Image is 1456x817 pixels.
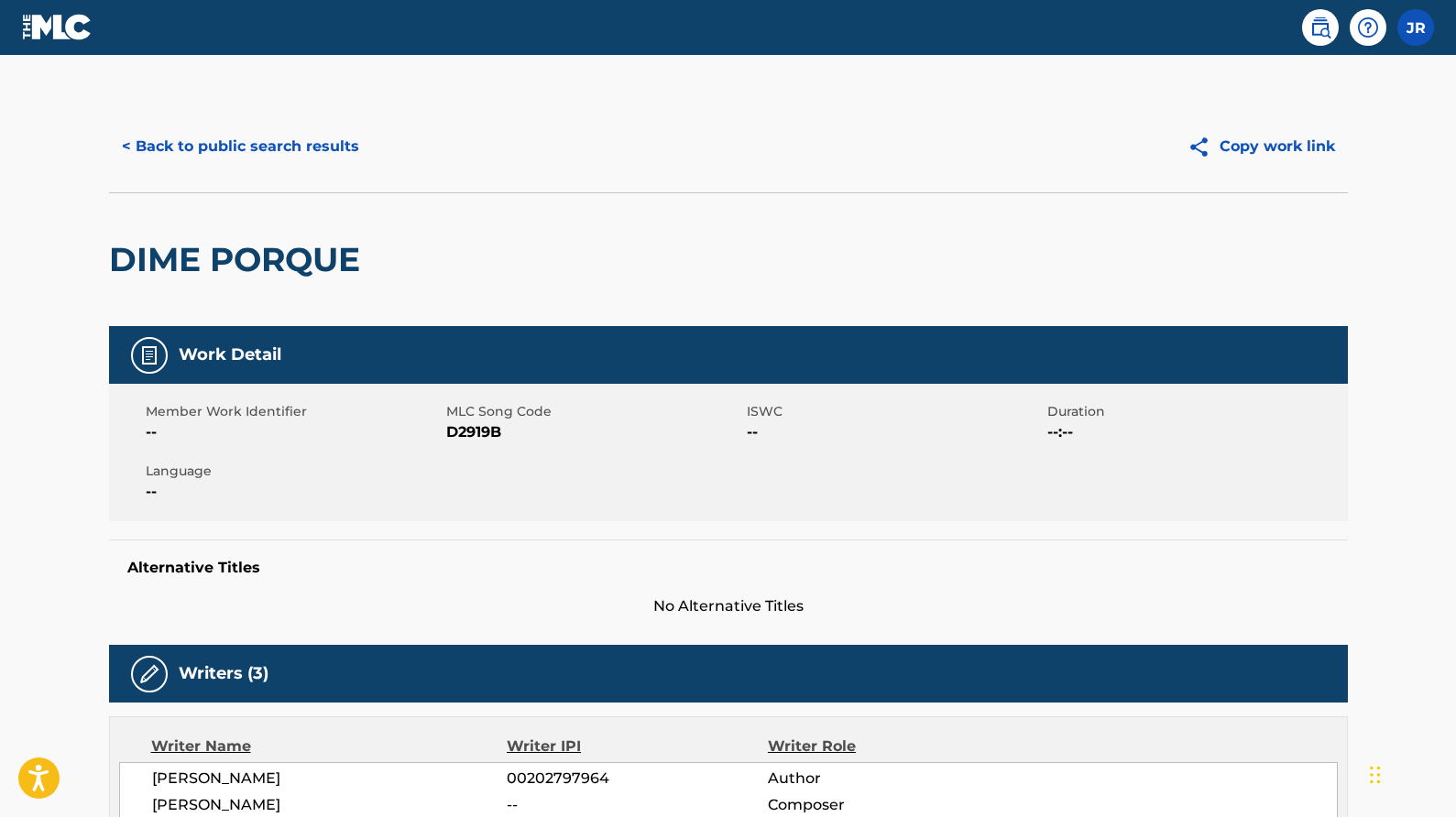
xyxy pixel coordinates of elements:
[146,462,442,481] span: Language
[109,239,369,280] h2: DIME PORQUE
[146,402,442,421] span: Member Work Identifier
[507,768,767,790] span: 00202797964
[109,595,1348,617] span: No Alternative Titles
[446,402,742,421] span: MLC Song Code
[1357,16,1379,38] img: help
[1047,421,1343,443] span: --:--
[1405,535,1456,682] iframe: Resource Center
[507,735,768,757] div: Writer IPI
[747,402,1043,421] span: ISWC
[1175,124,1348,169] button: Copy work link
[1047,402,1343,421] span: Duration
[151,735,508,757] div: Writer Name
[507,794,767,816] span: --
[1397,9,1434,46] div: User Menu
[146,421,442,443] span: --
[1302,9,1339,46] a: Public Search
[179,344,281,365] h5: Work Detail
[179,663,268,684] h5: Writers (3)
[109,124,372,169] button: < Back to public search results
[1309,16,1331,38] img: search
[768,768,1005,790] span: Author
[768,794,1005,816] span: Composer
[138,344,160,366] img: Work Detail
[152,794,508,816] span: [PERSON_NAME]
[1350,9,1386,46] div: Help
[152,768,508,790] span: [PERSON_NAME]
[138,663,160,685] img: Writers
[146,481,442,503] span: --
[22,14,93,40] img: MLC Logo
[127,559,1330,577] h5: Alternative Titles
[1188,136,1220,158] img: Copy work link
[747,421,1043,443] span: --
[1364,729,1456,817] iframe: Chat Widget
[1370,747,1381,802] div: Drag
[768,735,1005,757] div: Writer Role
[446,421,742,443] span: D2919B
